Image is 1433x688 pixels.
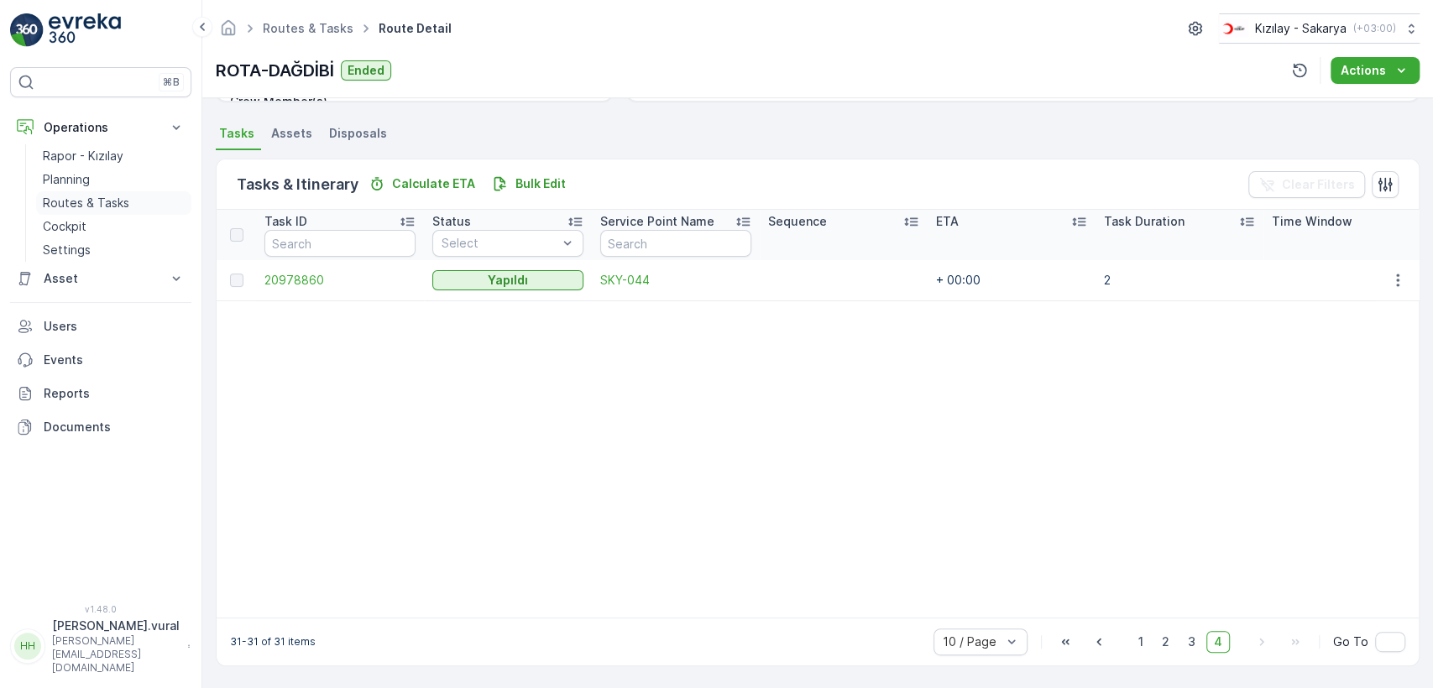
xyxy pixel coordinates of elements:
a: Documents [10,410,191,444]
p: Service Point Name [600,213,714,230]
p: Asset [44,270,158,287]
p: Tasks & Itinerary [237,173,358,196]
p: Ended [348,62,384,79]
p: ROTA-DAĞDİBİ [216,58,334,83]
a: Routes & Tasks [36,191,191,215]
p: Time Window [1272,213,1352,230]
p: Clear Filters [1282,176,1355,193]
a: Rapor - Kızılay [36,144,191,168]
p: ( +03:00 ) [1353,22,1396,35]
p: Routes & Tasks [43,195,129,211]
a: 20978860 [264,272,416,289]
p: Actions [1341,62,1386,79]
p: 31-31 of 31 items [230,635,316,649]
button: Actions [1331,57,1420,84]
p: Documents [44,419,185,435]
a: Settings [36,238,191,262]
p: Calculate ETA [392,175,475,192]
button: Operations [10,111,191,144]
p: Bulk Edit [515,175,566,192]
button: Calculate ETA [362,174,482,194]
td: + 00:00 [928,260,1096,300]
p: Settings [43,242,91,258]
div: HH [14,633,41,659]
span: Go To [1333,633,1368,650]
span: Assets [271,125,312,142]
a: Cockpit [36,215,191,238]
img: logo [10,13,44,47]
span: Route Detail [375,20,455,37]
input: Search [600,230,751,257]
p: Reports [44,385,185,402]
span: 1 [1131,631,1151,653]
span: Disposals [329,125,387,142]
div: Toggle Row Selected [230,274,243,287]
td: 2 [1096,260,1263,300]
button: Bulk Edit [485,174,573,194]
p: ETA [936,213,959,230]
p: Cockpit [43,218,86,235]
p: Users [44,318,185,335]
button: Kızılay - Sakarya(+03:00) [1219,13,1420,44]
p: Yapıldı [488,272,528,289]
span: 4 [1206,631,1230,653]
p: Planning [43,171,90,188]
p: Status [432,213,471,230]
a: Homepage [219,25,238,39]
p: Kızılay - Sakarya [1255,20,1347,37]
span: Tasks [219,125,254,142]
span: 2 [1154,631,1177,653]
button: HH[PERSON_NAME].vural[PERSON_NAME][EMAIL_ADDRESS][DOMAIN_NAME] [10,618,191,675]
img: k%C4%B1z%C4%B1lay_DTAvauz.png [1219,19,1248,38]
p: Events [44,352,185,368]
button: Clear Filters [1248,171,1365,198]
button: Asset [10,262,191,295]
a: Routes & Tasks [263,21,353,35]
span: 3 [1180,631,1203,653]
button: Ended [341,60,391,81]
button: Yapıldı [432,270,583,290]
p: Sequence [768,213,827,230]
p: ⌘B [163,76,180,89]
a: Users [10,310,191,343]
p: Task ID [264,213,307,230]
a: Planning [36,168,191,191]
a: Reports [10,377,191,410]
p: Operations [44,119,158,136]
p: Task Duration [1104,213,1185,230]
p: Rapor - Kızılay [43,148,123,164]
a: SKY-044 [600,272,751,289]
p: [PERSON_NAME][EMAIL_ADDRESS][DOMAIN_NAME] [52,634,180,675]
p: Select [442,235,557,252]
img: logo_light-DOdMpM7g.png [49,13,121,47]
p: [PERSON_NAME].vural [52,618,180,634]
span: v 1.48.0 [10,604,191,614]
input: Search [264,230,416,257]
a: Events [10,343,191,377]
